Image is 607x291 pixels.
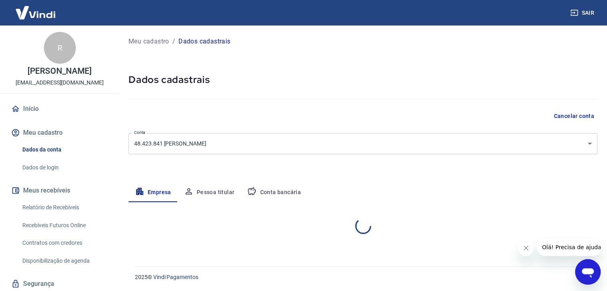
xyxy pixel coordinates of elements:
[19,199,110,216] a: Relatório de Recebíveis
[10,182,110,199] button: Meus recebíveis
[19,253,110,269] a: Disponibilização de agenda
[129,183,178,202] button: Empresa
[569,6,597,20] button: Sair
[172,37,175,46] p: /
[550,109,597,124] button: Cancelar conta
[19,217,110,234] a: Recebíveis Futuros Online
[10,0,61,25] img: Vindi
[135,273,588,281] p: 2025 ©
[28,67,91,75] p: [PERSON_NAME]
[129,133,597,154] div: 48.423.841 [PERSON_NAME]
[19,159,110,176] a: Dados de login
[178,37,230,46] p: Dados cadastrais
[129,73,597,86] h5: Dados cadastrais
[537,238,601,256] iframe: Mensagem da empresa
[129,37,169,46] a: Meu cadastro
[10,124,110,142] button: Meu cadastro
[16,79,104,87] p: [EMAIL_ADDRESS][DOMAIN_NAME]
[19,235,110,251] a: Contratos com credores
[241,183,307,202] button: Conta bancária
[44,32,76,64] div: R
[518,240,534,256] iframe: Fechar mensagem
[178,183,241,202] button: Pessoa titular
[19,142,110,158] a: Dados da conta
[10,100,110,118] a: Início
[134,130,145,136] label: Conta
[153,274,198,280] a: Vindi Pagamentos
[5,6,67,12] span: Olá! Precisa de ajuda?
[575,259,601,285] iframe: Botão para abrir a janela de mensagens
